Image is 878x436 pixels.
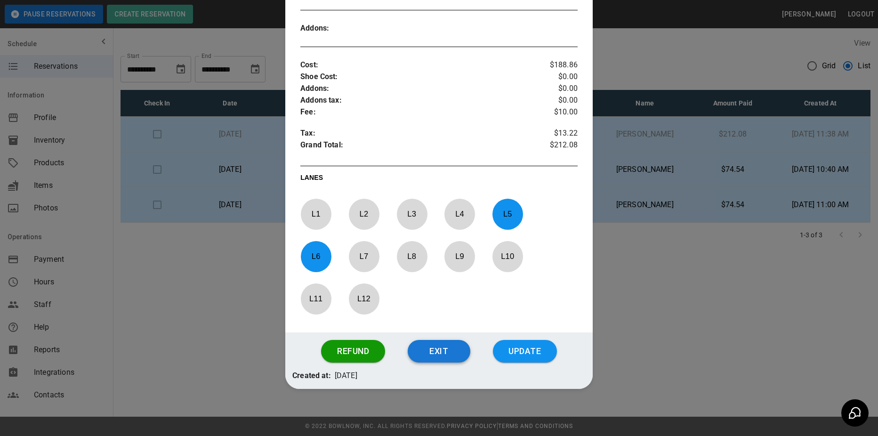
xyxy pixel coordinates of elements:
[300,139,532,153] p: Grand Total :
[532,128,578,139] p: $13.22
[492,203,523,225] p: L 5
[300,59,532,71] p: Cost :
[300,23,370,34] p: Addons :
[300,83,532,95] p: Addons :
[532,59,578,71] p: $188.86
[532,106,578,118] p: $10.00
[532,71,578,83] p: $0.00
[292,370,331,382] p: Created at:
[444,245,475,267] p: L 9
[444,203,475,225] p: L 4
[408,340,470,363] button: Exit
[396,203,427,225] p: L 3
[532,95,578,106] p: $0.00
[321,340,385,363] button: Refund
[335,370,357,382] p: [DATE]
[396,245,427,267] p: L 8
[493,340,557,363] button: Update
[532,83,578,95] p: $0.00
[300,288,331,310] p: L 11
[532,139,578,153] p: $212.08
[300,245,331,267] p: L 6
[300,106,532,118] p: Fee :
[300,128,532,139] p: Tax :
[300,173,578,186] p: LANES
[300,95,532,106] p: Addons tax :
[492,245,523,267] p: L 10
[348,288,379,310] p: L 12
[348,245,379,267] p: L 7
[300,203,331,225] p: L 1
[348,203,379,225] p: L 2
[300,71,532,83] p: Shoe Cost :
